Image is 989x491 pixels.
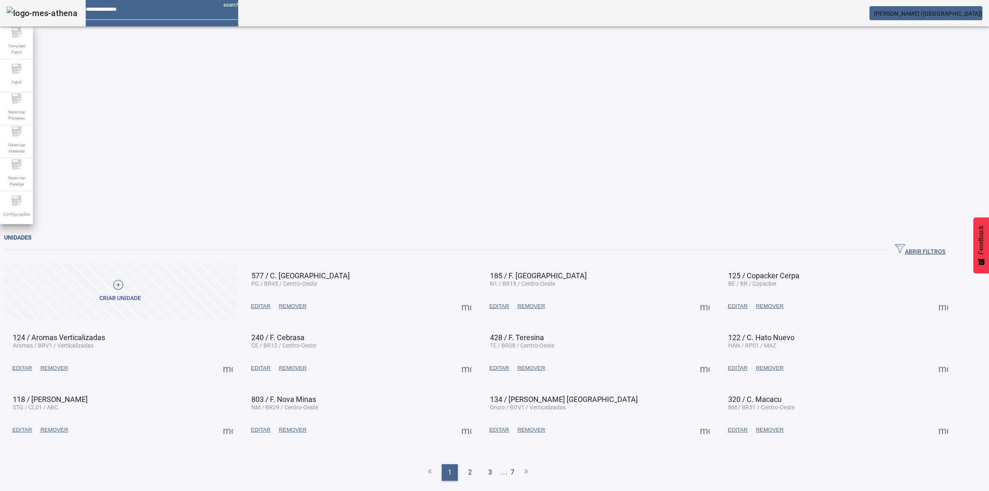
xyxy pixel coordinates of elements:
[459,361,474,376] button: Mais
[697,423,712,437] button: Mais
[13,342,94,349] span: Aromas / BRV1 / Verticalizadas
[752,423,787,437] button: REMOVER
[279,364,307,372] span: REMOVER
[517,302,545,310] span: REMOVER
[724,299,752,314] button: EDITAR
[490,342,554,349] span: TE / BR08 / Centro-Oeste
[756,302,783,310] span: REMOVER
[99,294,141,303] div: Criar unidade
[459,299,474,314] button: Mais
[977,226,985,254] span: Feedback
[485,423,513,437] button: EDITAR
[247,361,275,376] button: EDITAR
[279,426,307,434] span: REMOVER
[513,361,549,376] button: REMOVER
[468,468,472,477] span: 2
[251,271,350,280] span: 577 / C. [GEOGRAPHIC_DATA]
[36,423,72,437] button: REMOVER
[40,426,68,434] span: REMOVER
[36,361,72,376] button: REMOVER
[490,333,544,342] span: 428 / F. Teresina
[888,242,952,257] button: ABRIR FILTROS
[490,395,638,404] span: 134 / [PERSON_NAME] [GEOGRAPHIC_DATA]
[490,271,587,280] span: 185 / F. [GEOGRAPHIC_DATA]
[4,106,29,124] span: Gerenciar Processo
[728,404,794,411] span: BM / BR51 / Centro-Oeste
[936,299,951,314] button: Mais
[7,7,77,20] img: logo-mes-athena
[895,244,945,256] span: ABRIR FILTROS
[247,423,275,437] button: EDITAR
[251,280,317,287] span: PG / BR45 / Centro-Oeste
[251,302,271,310] span: EDITAR
[728,271,799,280] span: 125 / Copacker Cerpa
[490,302,509,310] span: EDITAR
[275,361,311,376] button: REMOVER
[724,423,752,437] button: EDITAR
[220,361,235,376] button: Mais
[728,342,776,349] span: HAN / RP01 / MAZ
[728,426,748,434] span: EDITAR
[500,464,509,481] li: ...
[13,404,58,411] span: STG / CL01 / ABC
[251,426,271,434] span: EDITAR
[973,217,989,273] button: Feedback - Mostrar pesquisa
[4,172,29,190] span: Gerenciar Paradas
[728,395,782,404] span: 320 / C. Macacu
[251,342,316,349] span: CE / BR12 / Centro-Oeste
[9,77,24,88] span: Fabril
[511,464,514,481] li: 7
[251,404,318,411] span: NM / BR29 / Centro-Oeste
[517,426,545,434] span: REMOVER
[517,364,545,372] span: REMOVER
[488,468,492,477] span: 3
[728,364,748,372] span: EDITAR
[4,139,29,157] span: Gerenciar Materiais
[279,302,307,310] span: REMOVER
[724,361,752,376] button: EDITAR
[728,280,777,287] span: BE / BR / Copacker
[12,364,32,372] span: EDITAR
[697,299,712,314] button: Mais
[490,404,566,411] span: Oruro / BOV1 / Verticalizadas
[728,302,748,310] span: EDITAR
[251,333,305,342] span: 240 / F. Cebrasa
[13,395,88,404] span: 118 / [PERSON_NAME]
[752,361,787,376] button: REMOVER
[490,364,509,372] span: EDITAR
[485,361,513,376] button: EDITAR
[513,423,549,437] button: REMOVER
[756,426,783,434] span: REMOVER
[728,333,794,342] span: 122 / C. Hato Nuevo
[4,40,29,58] span: Template Fabril
[490,426,509,434] span: EDITAR
[275,423,311,437] button: REMOVER
[0,209,33,220] span: Configurações
[459,423,474,437] button: Mais
[8,423,36,437] button: EDITAR
[220,423,235,437] button: Mais
[936,423,951,437] button: Mais
[275,299,311,314] button: REMOVER
[4,263,237,319] button: Criar unidade
[513,299,549,314] button: REMOVER
[485,299,513,314] button: EDITAR
[4,234,31,241] span: Unidades
[247,299,275,314] button: EDITAR
[251,395,316,404] span: 803 / F. Nova Minas
[40,364,68,372] span: REMOVER
[8,361,36,376] button: EDITAR
[490,280,555,287] span: N1 / BR19 / Centro-Oeste
[12,426,32,434] span: EDITAR
[697,361,712,376] button: Mais
[13,333,105,342] span: 124 / Aromas Verticalizadas
[936,361,951,376] button: Mais
[874,10,982,17] span: [PERSON_NAME] ([GEOGRAPHIC_DATA])
[251,364,271,372] span: EDITAR
[756,364,783,372] span: REMOVER
[752,299,787,314] button: REMOVER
